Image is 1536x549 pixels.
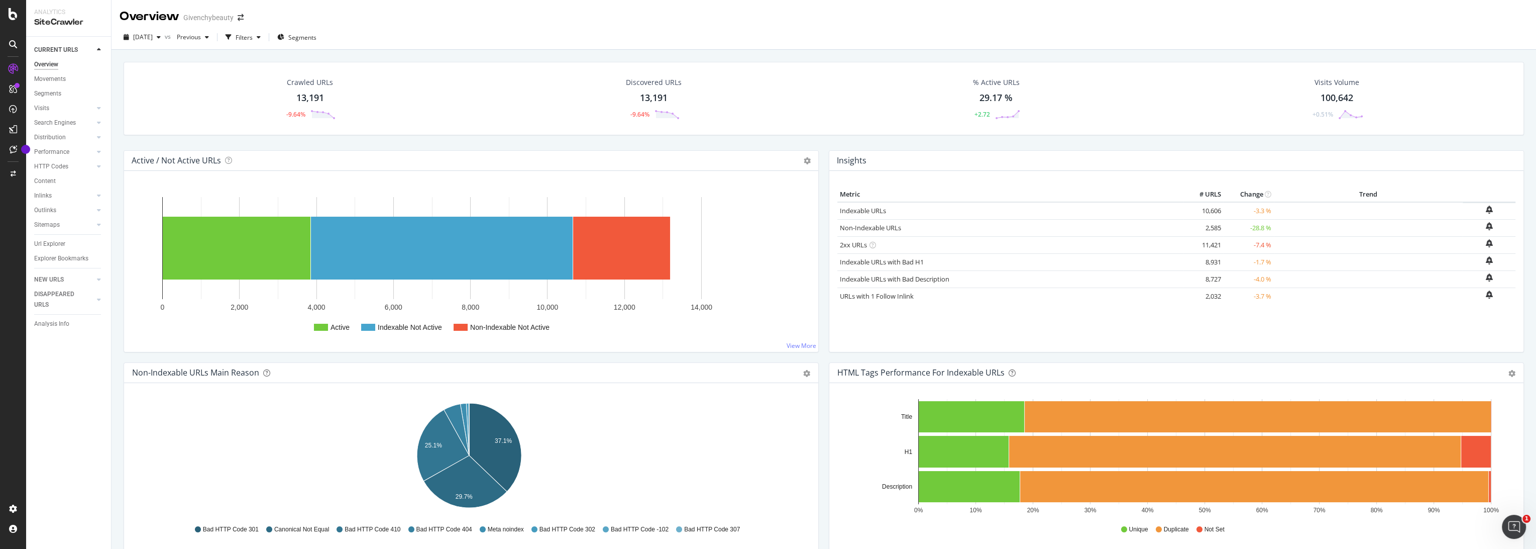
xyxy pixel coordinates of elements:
a: Analysis Info [34,319,104,329]
span: Canonical Not Equal [274,525,329,534]
button: [DATE] [120,29,165,45]
td: -3.7 % [1224,288,1274,305]
div: Segments [34,88,61,99]
div: bell-plus [1486,239,1493,247]
text: H1 [905,448,913,455]
text: 50% [1198,507,1211,514]
span: Unique [1129,525,1148,534]
div: -9.64% [286,110,305,119]
span: Meta noindex [488,525,524,534]
h4: Active / Not Active URLs [132,154,221,167]
a: Search Engines [34,118,94,128]
div: Overview [120,8,179,25]
a: CURRENT URLS [34,45,94,55]
a: Overview [34,59,104,70]
text: 80% [1370,507,1382,514]
a: Outlinks [34,205,94,216]
span: Bad HTTP Code 404 [416,525,472,534]
div: 13,191 [640,91,668,105]
a: Inlinks [34,191,94,201]
div: bell-plus [1486,291,1493,299]
iframe: Intercom live chat [1502,515,1526,539]
div: Overview [34,59,58,70]
span: Segments [288,33,316,42]
a: 2xx URLs [840,240,867,249]
text: 100% [1483,507,1499,514]
div: Sitemaps [34,220,60,230]
td: -3.3 % [1224,202,1274,220]
span: Previous [173,33,201,41]
td: 2,585 [1183,219,1224,236]
text: Active [331,323,350,331]
span: Bad HTTP Code 301 [203,525,259,534]
div: Tooltip anchor [21,145,30,154]
text: 25.1% [425,442,442,449]
text: 6,000 [385,303,402,311]
div: bell-plus [1486,256,1493,264]
td: 2,032 [1183,288,1224,305]
a: Explorer Bookmarks [34,253,104,264]
div: Movements [34,74,66,84]
span: Bad HTTP Code 307 [684,525,740,534]
div: SiteCrawler [34,17,103,28]
a: Movements [34,74,104,84]
div: Givenchybeauty [183,13,234,23]
div: Analytics [34,8,103,17]
a: Indexable URLs [840,206,886,215]
td: -28.8 % [1224,219,1274,236]
div: HTML Tags Performance for Indexable URLs [837,368,1005,378]
div: -9.64% [630,110,649,119]
div: Performance [34,147,69,157]
span: Bad HTTP Code 302 [539,525,595,534]
span: Not Set [1204,525,1225,534]
td: 11,421 [1183,236,1224,253]
div: DISAPPEARED URLS [34,289,85,310]
a: Sitemaps [34,220,94,230]
div: bell-plus [1486,222,1493,230]
th: # URLS [1183,187,1224,202]
span: Duplicate [1163,525,1188,534]
button: Filters [222,29,265,45]
a: DISAPPEARED URLS [34,289,94,310]
div: Discovered URLs [626,77,682,87]
div: gear [803,370,810,377]
button: Segments [273,29,320,45]
a: Non-Indexable URLs [840,223,901,232]
a: Indexable URLs with Bad Description [840,274,949,284]
div: NEW URLS [34,274,64,285]
text: 37.1% [495,437,512,444]
div: % Active URLs [973,77,1020,87]
text: 8,000 [462,303,479,311]
div: 100,642 [1321,91,1353,105]
a: View More [787,341,816,350]
a: Segments [34,88,104,99]
th: Change [1224,187,1274,202]
td: -1.7 % [1224,253,1274,270]
div: Visits [34,103,49,114]
text: 60% [1256,507,1268,514]
text: 90% [1428,507,1440,514]
a: Url Explorer [34,239,104,249]
a: Performance [34,147,94,157]
text: 70% [1313,507,1325,514]
div: Analysis Info [34,319,69,329]
text: 0 [161,303,165,311]
div: A chart. [132,187,806,344]
div: +2.72 [974,110,990,119]
div: bell-plus [1486,206,1493,214]
td: 10,606 [1183,202,1224,220]
div: Explorer Bookmarks [34,253,88,264]
div: 13,191 [296,91,324,105]
a: NEW URLS [34,274,94,285]
text: 30% [1084,507,1096,514]
h4: Insights [837,154,866,167]
svg: A chart. [837,399,1511,516]
text: Title [901,413,913,420]
text: Description [882,483,912,490]
text: 14,000 [691,303,712,311]
td: -4.0 % [1224,270,1274,288]
div: Outlinks [34,205,56,216]
text: 12,000 [614,303,635,311]
text: 0% [914,507,923,514]
span: 2025 Oct. 6th [133,33,153,41]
